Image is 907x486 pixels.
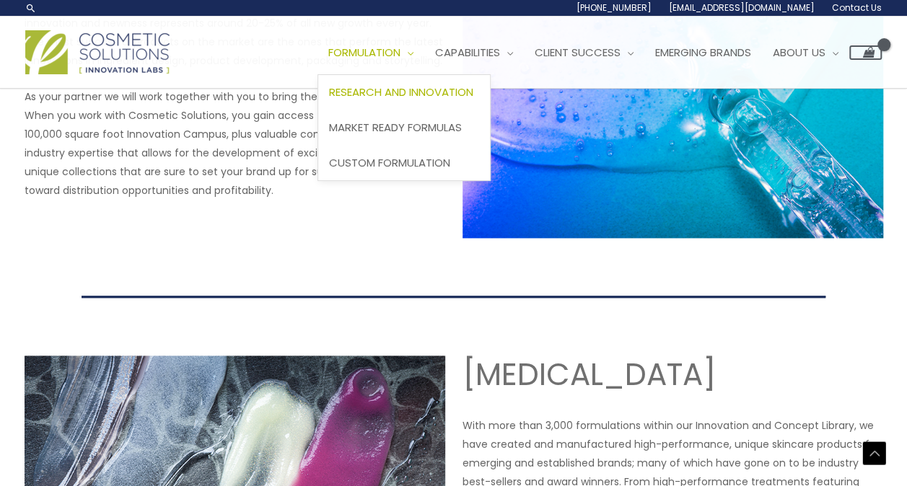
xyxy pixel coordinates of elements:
img: Cosmetic Solutions Logo [25,30,170,74]
a: Emerging Brands [644,31,762,74]
a: Formulation [317,31,424,74]
span: Contact Us [832,1,882,14]
a: Custom Formulation [318,145,490,180]
a: About Us [762,31,849,74]
span: About Us [773,45,825,60]
span: Formulation [328,45,400,60]
a: Search icon link [25,2,37,14]
span: [EMAIL_ADDRESS][DOMAIN_NAME] [669,1,815,14]
a: Client Success [524,31,644,74]
a: View Shopping Cart, empty [849,45,882,60]
a: Capabilities [424,31,524,74]
span: Capabilities [435,45,500,60]
span: Custom Formulation [329,155,450,170]
h2: [MEDICAL_DATA] [463,355,883,395]
span: [PHONE_NUMBER] [577,1,652,14]
span: Client Success [535,45,621,60]
a: Market Ready Formulas [318,110,490,146]
span: Market Ready Formulas [329,120,462,135]
nav: Site Navigation [307,31,882,74]
p: As your partner we will work together with you to bring these innovation to life. When you work w... [25,87,445,200]
span: Emerging Brands [655,45,751,60]
span: Research and Innovation [329,84,473,100]
a: Research and Innovation [318,75,490,110]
